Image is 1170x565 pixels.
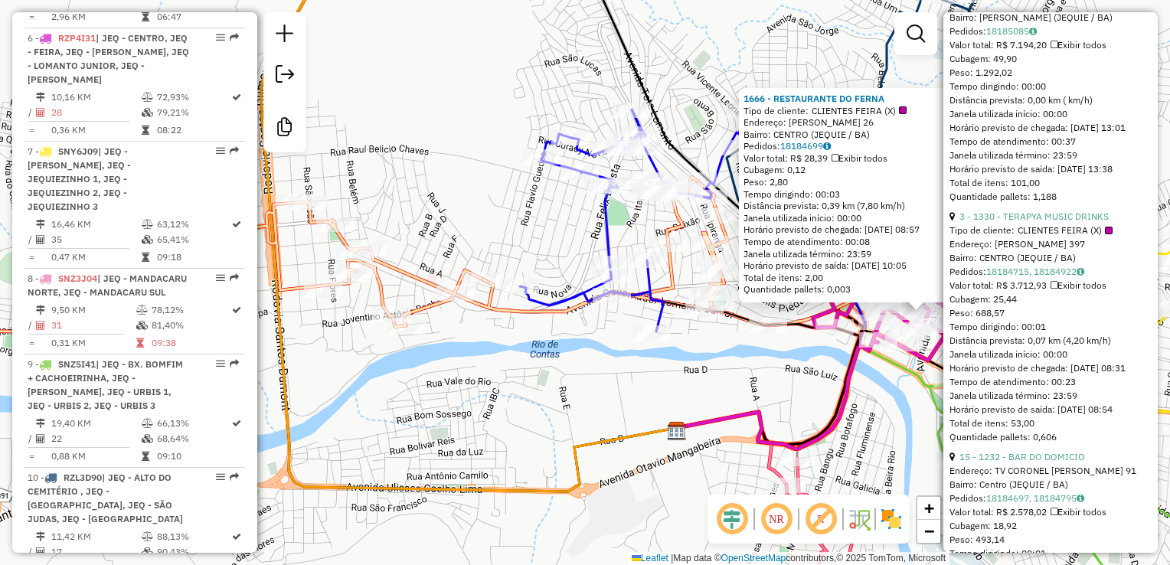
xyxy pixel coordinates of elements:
div: Valor total: R$ 28,39 [744,152,1089,165]
em: Opções [216,146,225,155]
td: 0,47 KM [51,250,141,265]
span: 7 - [28,145,131,212]
i: Observações [1077,494,1084,503]
span: RZP4I31 [58,32,96,44]
i: Tempo total em rota [142,253,149,262]
em: Rota exportada [230,273,239,282]
div: Valor total: R$ 7.194,20 [949,38,1152,52]
span: SNZ3J04 [58,273,97,284]
i: Total de Atividades [36,434,45,443]
div: Tempo dirigindo: 00:01 [949,547,1152,560]
em: Opções [216,33,225,42]
span: Exibir todos [1051,39,1106,51]
div: Bairro: [PERSON_NAME] (JEQUIE / BA) [949,11,1152,24]
i: Tempo total em rota [142,126,149,135]
span: SNZ5I41 [58,358,96,370]
div: Cubagem: 0,12 [744,164,1089,176]
img: Exibir/Ocultar setores [879,507,904,531]
div: Endereço: [PERSON_NAME] 26 [744,116,1089,129]
td: / [28,544,35,560]
span: | [671,553,673,563]
i: Rota otimizada [232,220,241,229]
td: 09:10 [156,449,230,464]
div: Cubagem: 49,90 [949,52,1152,66]
td: 90,43% [156,544,230,560]
span: 6 - [28,32,189,85]
i: % de utilização do peso [142,220,153,229]
div: Endereço: [PERSON_NAME] 397 [949,237,1152,251]
td: 79,21% [156,105,230,120]
td: 88,13% [156,529,230,544]
td: 06:47 [156,9,230,24]
span: | JEQ - [PERSON_NAME], JEQ - JEQUIEZINHO 1, JEQ - JEQUIEZINHO 2, JEQ - JEQUIEZINHO 3 [28,145,131,212]
i: Total de Atividades [36,321,45,330]
td: / [28,232,35,247]
div: Bairro: CENTRO (JEQUIE / BA) [949,251,1152,265]
em: Opções [216,472,225,482]
a: Exibir filtros [900,18,931,49]
span: | JEQ - CENTRO, JEQ - FEIRA, JEQ - [PERSON_NAME], JEQ - LOMANTO JUNIOR, JEQ - [PERSON_NAME] [28,32,189,85]
img: GP7 JEQUIE [667,421,687,441]
div: Janela utilizada término: 23:59 [949,149,1152,162]
div: Valor total: R$ 2.578,02 [949,505,1152,519]
span: | JEQ - ALTO DO CEMITÉRIO , JEQ - [GEOGRAPHIC_DATA], JEQ - SÃO JUDAS, JEQ - [GEOGRAPHIC_DATA] [28,472,183,524]
em: Opções [216,359,225,368]
div: Map data © contributors,© 2025 TomTom, Microsoft [628,552,949,565]
i: Observações [823,142,831,151]
i: % de utilização do peso [142,93,153,102]
i: % de utilização da cubagem [142,547,153,557]
em: Opções [216,273,225,282]
div: Valor total: R$ 3.712,93 [949,279,1152,292]
td: 16,46 KM [51,217,141,232]
a: Nova sessão e pesquisa [270,18,300,53]
i: Distância Total [36,220,45,229]
div: Horário previsto de saída: [DATE] 10:05 [744,260,1089,272]
a: 18184699 [780,140,831,152]
td: 65,41% [156,232,230,247]
td: 09:18 [156,250,230,265]
div: Horário previsto de saída: [DATE] 13:38 [949,162,1152,176]
span: + [924,498,934,518]
td: 9,50 KM [51,302,136,318]
i: Rota otimizada [232,305,241,315]
i: Distância Total [36,93,45,102]
span: | JEQ - MANDACARU NORTE, JEQ - MANDACARU SUL [28,273,187,298]
span: Exibir todos [832,152,887,164]
div: Total de itens: 53,00 [949,416,1152,430]
div: Tipo de cliente: [949,224,1152,237]
div: Tempo dirigindo: 00:00 [949,80,1152,93]
div: Total de itens: 2,00 [744,272,1089,284]
em: Rota exportada [230,472,239,482]
td: 0,36 KM [51,122,141,138]
a: Leaflet [632,553,668,563]
td: = [28,335,35,351]
i: Rota otimizada [232,93,241,102]
div: Janela utilizada término: 23:59 [744,248,1089,260]
div: Distância prevista: 0,39 km (7,80 km/h) [744,200,1089,212]
div: Janela utilizada início: 00:00 [744,212,1089,224]
td: 28 [51,105,141,120]
span: − [924,521,934,541]
i: % de utilização da cubagem [142,434,153,443]
div: Tempo dirigindo: 00:03 [744,188,1089,201]
div: Peso: 1.292,02 [949,66,1152,80]
td: / [28,431,35,446]
td: 66,13% [156,416,230,431]
a: Exportar sessão [270,59,300,93]
td: 63,12% [156,217,230,232]
div: Horário previsto de chegada: [DATE] 08:57 [744,224,1089,236]
em: Rota exportada [230,359,239,368]
div: Pedidos: [949,24,1152,38]
span: RZL3D90 [64,472,102,483]
td: 2,96 KM [51,9,141,24]
div: Total de itens: 101,00 [949,176,1152,190]
div: Cubagem: 18,92 [949,519,1152,533]
i: Observações [1029,27,1037,36]
span: Exibir todos [1051,279,1106,291]
div: Horário previsto de chegada: [DATE] 13:01 [949,121,1152,135]
i: % de utilização do peso [142,419,153,428]
div: Tipo de cliente: [744,104,1089,116]
i: Total de Atividades [36,108,45,117]
td: 72,93% [156,90,230,105]
i: % de utilização da cubagem [142,108,153,117]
